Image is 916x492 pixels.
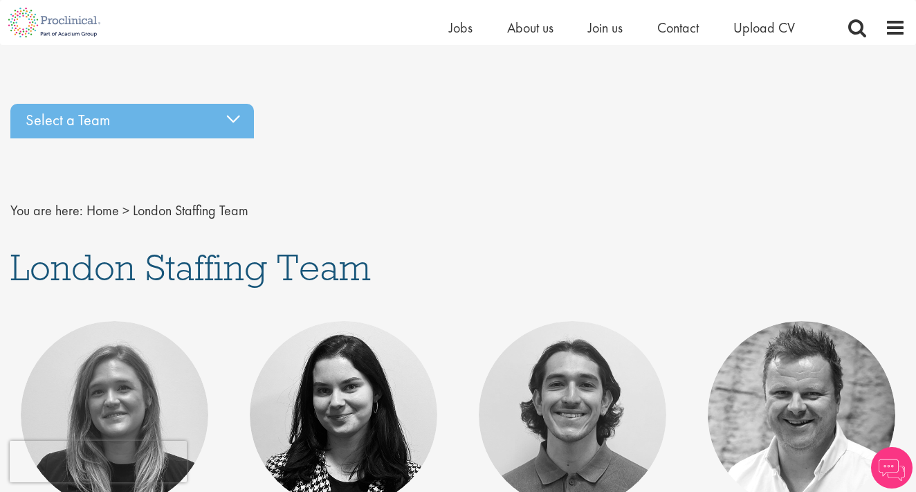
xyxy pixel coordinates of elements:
a: About us [507,19,553,37]
p: Managing Consultant - [GEOGRAPHIC_DATA] [35,410,194,442]
iframe: reCAPTCHA [10,441,187,482]
span: London Staffing Team [10,244,371,291]
a: Jobs [449,19,473,37]
span: > [122,201,129,219]
p: Consultant - EU [264,418,423,434]
a: breadcrumb link [86,201,119,219]
p: Vice President Permanent Recruitment UK [722,410,881,442]
a: Indre Stankeviciute [268,390,419,416]
a: [PERSON_NAME] [725,382,878,408]
p: Senior Consultant [493,418,652,434]
img: Chatbot [871,447,913,489]
a: [PERSON_NAME] [38,382,191,408]
a: Join us [588,19,623,37]
span: You are here: [10,201,83,219]
div: Select a Team [10,104,254,138]
a: [PERSON_NAME] [496,390,649,416]
span: London Staffing Team [133,201,248,219]
a: Contact [657,19,699,37]
a: Upload CV [733,19,795,37]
